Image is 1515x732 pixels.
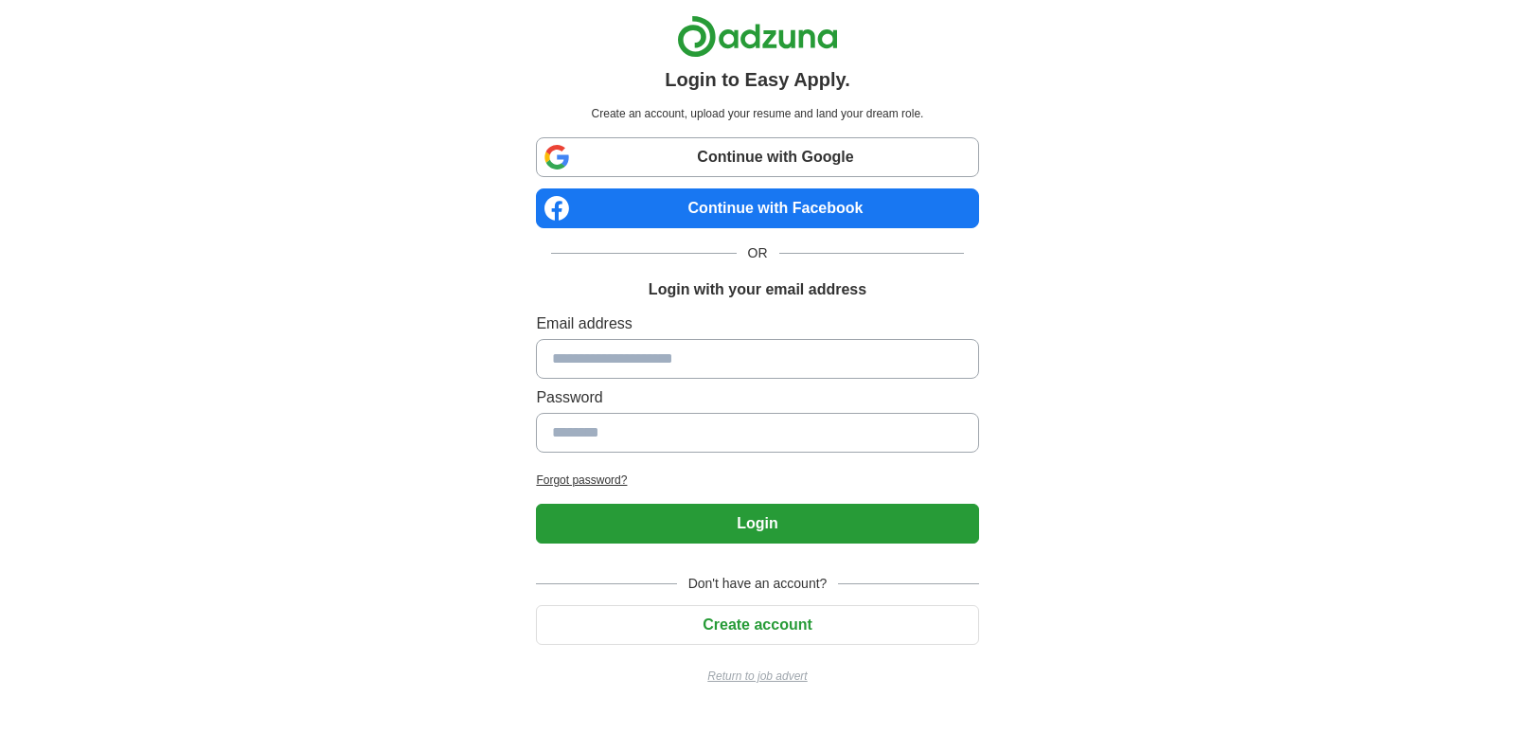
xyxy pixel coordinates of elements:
label: Password [536,386,978,409]
img: Adzuna logo [677,15,838,58]
a: Continue with Google [536,137,978,177]
button: Login [536,504,978,544]
span: OR [737,243,779,263]
a: Return to job advert [536,668,978,685]
a: Create account [536,616,978,633]
span: Don't have an account? [677,574,839,594]
p: Create an account, upload your resume and land your dream role. [540,105,974,122]
h1: Login to Easy Apply. [665,65,850,94]
a: Continue with Facebook [536,188,978,228]
button: Create account [536,605,978,645]
a: Forgot password? [536,472,978,489]
label: Email address [536,312,978,335]
h1: Login with your email address [649,278,866,301]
